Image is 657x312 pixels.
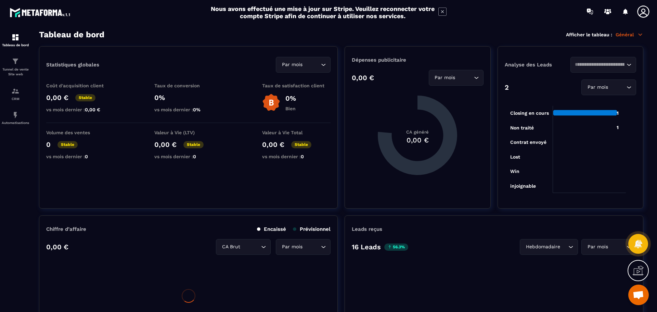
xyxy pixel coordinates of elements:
[2,82,29,106] a: formationformationCRM
[262,83,331,88] p: Taux de satisfaction client
[257,226,286,232] p: Encaissé
[154,83,223,88] p: Taux de conversion
[46,140,51,149] p: 0
[304,243,319,251] input: Search for option
[193,154,196,159] span: 0
[510,183,536,189] tspan: injoignable
[524,243,562,251] span: Hebdomadaire
[11,87,20,95] img: formation
[352,226,382,232] p: Leads reçus
[433,74,457,82] span: Par mois
[46,93,68,102] p: 0,00 €
[510,139,546,145] tspan: Contrat envoyé
[616,32,643,38] p: Général
[566,32,612,37] p: Afficher le tableau :
[429,70,484,86] div: Search for option
[609,243,625,251] input: Search for option
[285,106,296,111] p: Bien
[510,125,534,130] tspan: Non traité
[262,154,331,159] p: vs mois dernier :
[276,57,331,73] div: Search for option
[505,62,570,68] p: Analyse des Leads
[154,154,223,159] p: vs mois dernier :
[562,243,567,251] input: Search for option
[262,93,280,112] img: b-badge-o.b3b20ee6.svg
[2,97,29,101] p: CRM
[11,57,20,65] img: formation
[46,243,68,251] p: 0,00 €
[46,83,115,88] p: Coût d'acquisition client
[352,57,483,63] p: Dépenses publicitaire
[285,94,296,102] p: 0%
[262,130,331,135] p: Valeur à Vie Total
[46,226,86,232] p: Chiffre d’affaire
[304,61,319,68] input: Search for option
[628,285,649,305] div: Open chat
[276,239,331,255] div: Search for option
[10,6,71,18] img: logo
[210,5,435,20] h2: Nous avons effectué une mise à jour sur Stripe. Veuillez reconnecter votre compte Stripe afin de ...
[2,43,29,47] p: Tableau de bord
[291,141,311,148] p: Stable
[85,107,100,112] span: 0,00 €
[262,140,284,149] p: 0,00 €
[57,141,78,148] p: Stable
[520,239,578,255] div: Search for option
[2,67,29,77] p: Tunnel de vente Site web
[46,62,99,68] p: Statistiques globales
[183,141,204,148] p: Stable
[352,243,381,251] p: 16 Leads
[457,74,472,82] input: Search for option
[11,111,20,119] img: automations
[510,169,519,174] tspan: Win
[575,61,625,68] input: Search for option
[11,33,20,41] img: formation
[2,106,29,130] a: automationsautomationsAutomatisations
[609,84,625,91] input: Search for option
[570,57,636,73] div: Search for option
[2,52,29,82] a: formationformationTunnel de vente Site web
[242,243,259,251] input: Search for option
[2,28,29,52] a: formationformationTableau de bord
[293,226,331,232] p: Prévisionnel
[586,84,609,91] span: Par mois
[39,30,104,39] h3: Tableau de bord
[505,83,509,91] p: 2
[46,107,115,112] p: vs mois dernier :
[75,94,95,101] p: Stable
[193,107,201,112] span: 0%
[46,154,115,159] p: vs mois dernier :
[301,154,304,159] span: 0
[384,244,408,251] p: 56.3%
[154,107,223,112] p: vs mois dernier :
[216,239,271,255] div: Search for option
[352,74,374,82] p: 0,00 €
[220,243,242,251] span: CA Brut
[280,243,304,251] span: Par mois
[280,61,304,68] span: Par mois
[581,239,636,255] div: Search for option
[154,130,223,135] p: Valeur à Vie (LTV)
[581,79,636,95] div: Search for option
[586,243,609,251] span: Par mois
[2,121,29,125] p: Automatisations
[510,110,549,116] tspan: Closing en cours
[85,154,88,159] span: 0
[154,140,177,149] p: 0,00 €
[46,130,115,135] p: Volume des ventes
[510,154,520,160] tspan: Lost
[154,93,223,102] p: 0%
